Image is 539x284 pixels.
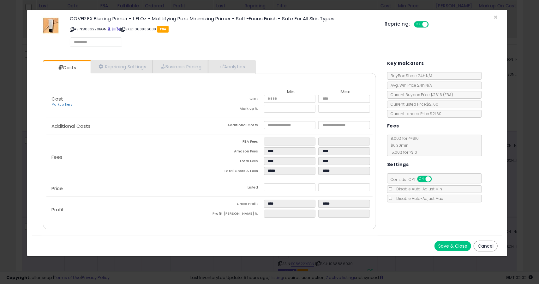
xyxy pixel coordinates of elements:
span: ON [415,22,422,27]
p: ASIN: B08622XBGN | SKU: 1068886039 [70,24,375,34]
span: Disable Auto-Adjust Min [393,186,442,192]
th: Min [264,89,318,95]
td: Listed [209,183,264,193]
h3: COVER FX Blurring Primer - 1 Fl Oz - Mattifying Pore Minimizing Primer - Soft-Focus Finish - Safe... [70,16,375,21]
span: 15.00 % for > $10 [387,150,417,155]
span: ( FBA ) [443,92,453,97]
span: Disable Auto-Adjust Max [393,196,443,201]
span: × [494,13,498,22]
img: 412xzW9eydL._SL60_.jpg [41,16,60,35]
span: Consider CPT: [387,177,440,182]
p: Fees [46,155,210,160]
a: All offer listings [112,27,116,32]
span: ON [418,176,426,182]
span: $0.30 min [387,143,409,148]
p: Additional Costs [46,124,210,129]
h5: Repricing: [385,22,410,27]
h5: Fees [387,122,399,130]
td: Total Fees [209,157,264,167]
button: Cancel [474,241,498,251]
td: Gross Profit [209,200,264,210]
span: Current Listed Price: $21.60 [387,102,438,107]
span: OFF [431,176,441,182]
span: Avg. Win Price 24h: N/A [387,83,432,88]
p: Cost [46,96,210,107]
th: Max [318,89,373,95]
span: BuyBox Share 24h: N/A [387,73,433,78]
td: Mark up % [209,105,264,114]
a: Costs [43,61,90,74]
a: Markup Tiers [51,102,72,107]
td: Amazon Fees [209,147,264,157]
span: FBA [157,26,169,33]
a: BuyBox page [108,27,111,32]
td: Total Costs & Fees [209,167,264,177]
span: OFF [428,22,438,27]
span: $26.16 [430,92,453,97]
a: Business Pricing [153,60,208,73]
td: Profit [PERSON_NAME] % [209,210,264,219]
span: 8.00 % for <= $10 [387,136,419,155]
td: Additional Costs [209,121,264,131]
p: Profit [46,207,210,212]
td: Cost [209,95,264,105]
a: Repricing Settings [91,60,153,73]
h5: Settings [387,161,409,169]
span: Current Landed Price: $21.60 [387,111,441,116]
span: Current Buybox Price: [387,92,453,97]
td: FBA Fees [209,138,264,147]
h5: Key Indicators [387,59,424,67]
a: Analytics [208,60,255,73]
button: Save & Close [434,241,471,251]
a: Your listing only [117,27,120,32]
p: Price [46,186,210,191]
